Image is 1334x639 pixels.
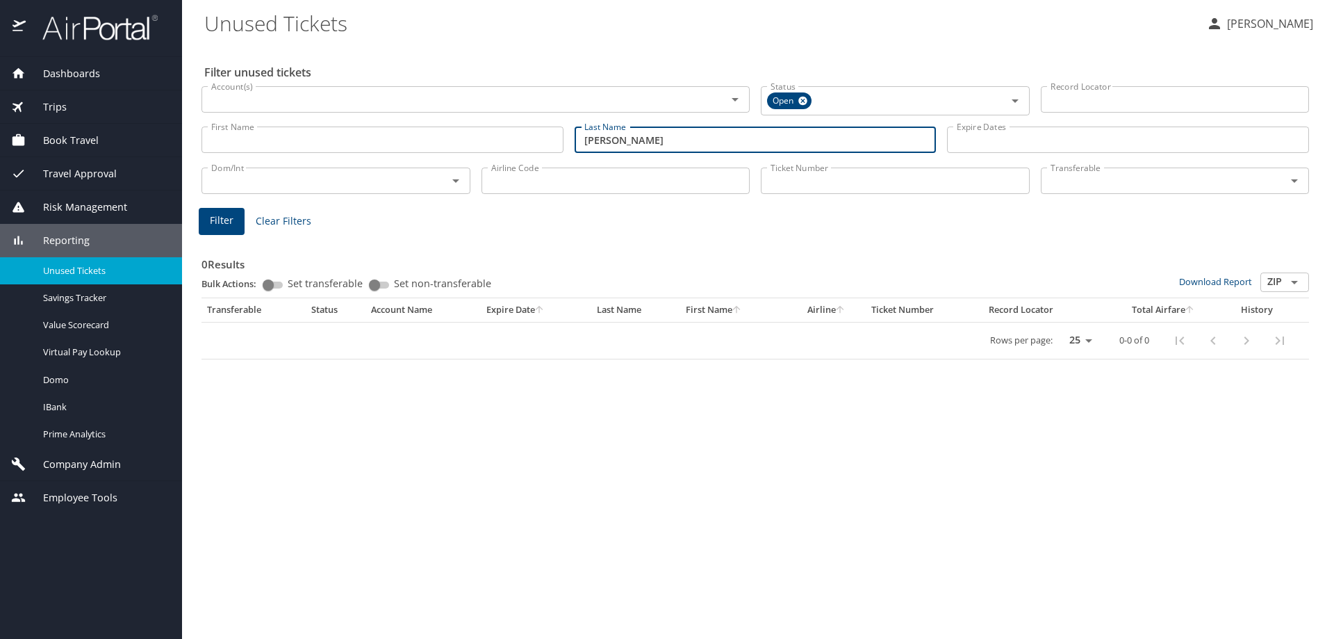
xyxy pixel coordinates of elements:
span: Unused Tickets [43,264,165,277]
a: Download Report [1179,275,1252,288]
span: Risk Management [26,200,127,215]
p: [PERSON_NAME] [1223,15,1313,32]
th: History [1223,298,1292,322]
span: Trips [26,99,67,115]
h2: Filter unused tickets [204,61,1312,83]
span: Domo [43,373,165,387]
th: Airline [787,298,866,322]
th: Last Name [591,298,680,322]
span: Travel Approval [26,166,117,181]
span: Open [767,94,802,108]
span: Clear Filters [256,213,311,230]
span: Set non-transferable [394,279,491,289]
img: airportal-logo.png [27,14,158,41]
span: Dashboards [26,66,100,81]
button: Clear Filters [250,209,317,234]
th: First Name [680,298,788,322]
span: Employee Tools [26,490,117,505]
button: sort [732,306,742,315]
table: custom pagination table [201,298,1309,359]
p: 0-0 of 0 [1119,336,1149,345]
th: Total Airfare [1104,298,1223,322]
span: Virtual Pay Lookup [43,346,165,359]
button: sort [1185,306,1195,315]
button: Open [446,171,466,191]
span: IBank [43,401,165,414]
span: Set transferable [288,279,363,289]
span: Book Travel [26,133,99,148]
button: sort [535,306,545,315]
p: Bulk Actions: [201,277,267,290]
h1: Unused Tickets [204,1,1195,45]
div: Open [767,92,812,109]
select: rows per page [1058,330,1097,351]
button: sort [836,306,846,315]
button: Open [1285,273,1304,292]
button: [PERSON_NAME] [1201,11,1319,36]
th: Account Name [365,298,481,322]
button: Open [1285,171,1304,191]
span: Savings Tracker [43,291,165,305]
span: Reporting [26,233,90,248]
th: Record Locator [983,298,1104,322]
p: Rows per page: [990,336,1053,345]
button: Open [725,90,745,109]
img: icon-airportal.png [13,14,27,41]
th: Expire Date [481,298,591,322]
button: Open [1005,91,1025,111]
span: Company Admin [26,457,121,472]
div: Transferable [207,304,300,316]
span: Value Scorecard [43,318,165,332]
span: Filter [210,212,233,229]
button: Filter [199,208,245,235]
th: Ticket Number [866,298,983,322]
h3: 0 Results [201,248,1309,273]
th: Status [306,298,365,322]
span: Prime Analytics [43,428,165,441]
